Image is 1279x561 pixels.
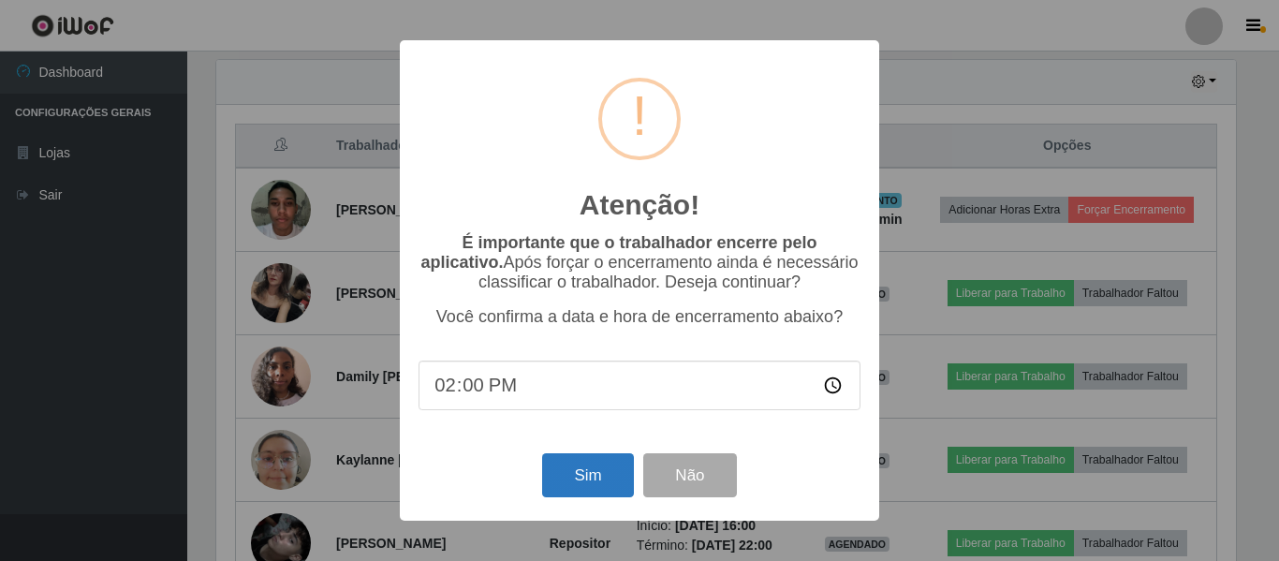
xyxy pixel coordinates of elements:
[419,233,860,292] p: Após forçar o encerramento ainda é necessário classificar o trabalhador. Deseja continuar?
[419,307,860,327] p: Você confirma a data e hora de encerramento abaixo?
[580,188,699,222] h2: Atenção!
[542,453,633,497] button: Sim
[643,453,736,497] button: Não
[420,233,816,272] b: É importante que o trabalhador encerre pelo aplicativo.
